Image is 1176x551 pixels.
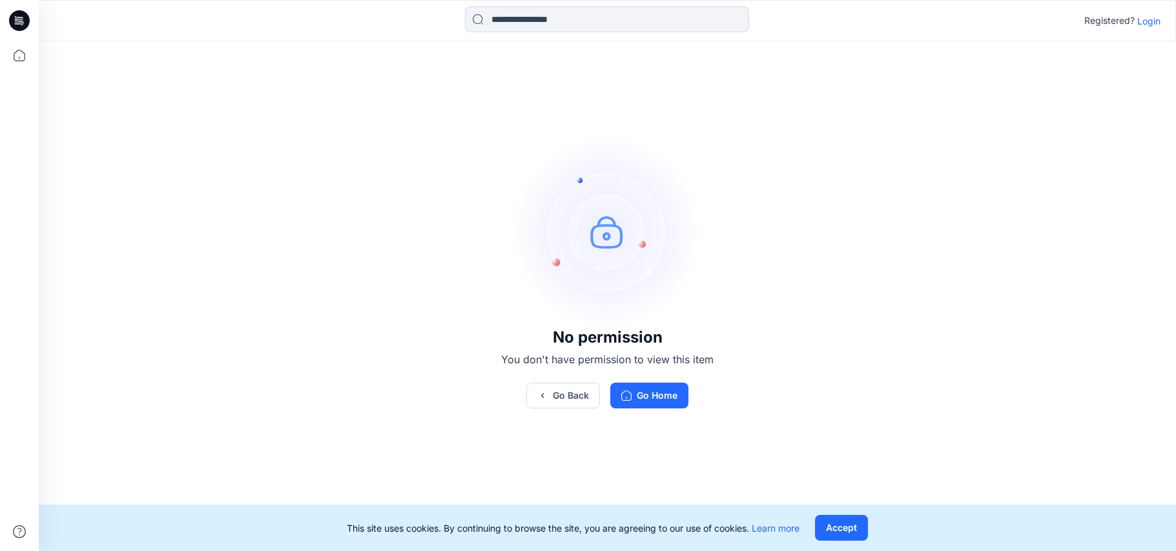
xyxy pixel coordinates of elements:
p: Login [1137,14,1161,28]
button: Go Home [610,383,688,408]
h3: No permission [501,328,714,346]
button: Accept [815,515,868,541]
a: Learn more [752,523,799,534]
p: You don't have permission to view this item [501,352,714,367]
button: Go Back [526,383,600,408]
p: Registered? [1084,13,1135,28]
p: This site uses cookies. By continuing to browse the site, you are agreeing to our use of cookies. [347,521,799,535]
img: no-perm.svg [511,135,705,328]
